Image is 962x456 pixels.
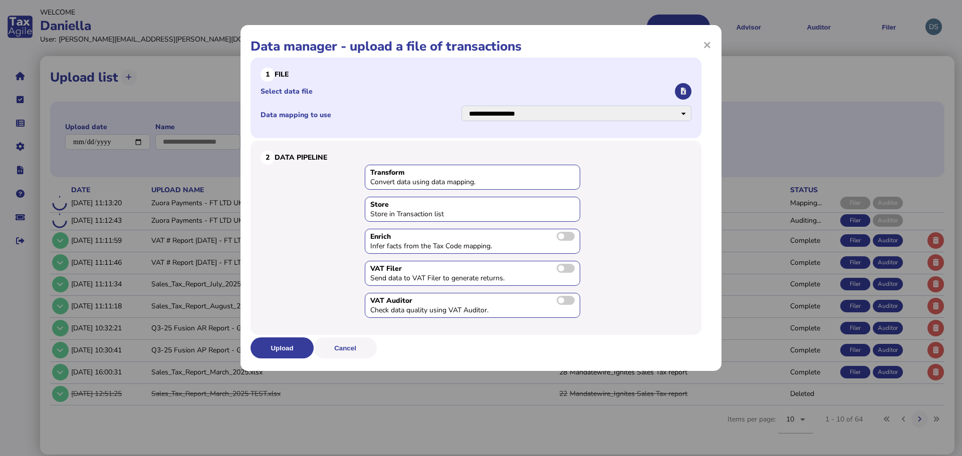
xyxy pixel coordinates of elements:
[261,151,691,165] h3: Data Pipeline
[370,264,575,273] div: VAT Filer
[370,209,521,219] div: Store in Transaction list
[675,83,691,100] button: Select an Excel file to upload
[557,232,575,241] label: Toggle to enable data enrichment
[261,68,275,82] div: 1
[703,35,711,54] span: ×
[261,68,691,82] h3: File
[251,337,314,358] button: Upload
[370,241,521,251] div: Infer facts from the Tax Code mapping.
[370,177,521,187] div: Convert data using data mapping.
[261,151,275,165] div: 2
[251,38,711,55] h1: Data manager - upload a file of transactions
[370,232,575,241] div: Enrich
[557,296,575,305] label: Send transactions to VAT Auditor
[261,110,460,120] label: Data mapping to use
[370,305,521,315] div: Check data quality using VAT Auditor.
[314,337,377,358] button: Cancel
[370,200,575,209] div: Store
[557,264,575,273] label: Send transactions to VAT Filer
[370,273,521,283] div: Send data to VAT Filer to generate returns.
[365,293,580,318] div: Toggle to send data to VAT Auditor
[370,168,575,177] div: Transform
[370,296,575,305] div: VAT Auditor
[261,87,673,96] label: Select data file
[365,261,580,286] div: Toggle to send data to VAT Filer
